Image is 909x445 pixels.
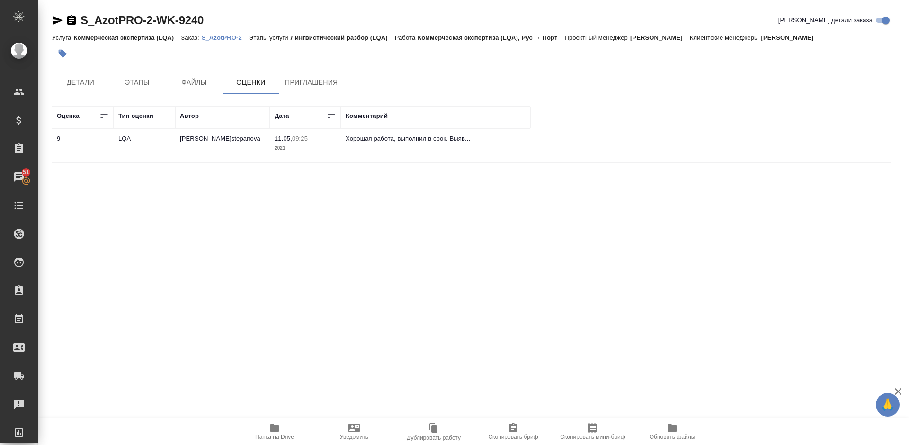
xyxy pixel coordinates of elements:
[52,43,73,64] button: Добавить тэг
[80,14,204,27] a: S_AzotPRO-2-WK-9240
[690,34,761,41] p: Клиентские менеджеры
[346,111,388,121] div: Комментарий
[275,111,289,121] div: Дата
[228,77,274,89] span: Оценки
[880,395,896,415] span: 🙏
[275,135,292,142] p: 11.05,
[564,34,630,41] p: Проектный менеджер
[114,129,175,162] td: LQA
[346,134,526,143] p: Хорошая работа, выполнил в срок. Выяв...
[66,15,77,26] button: Скопировать ссылку
[73,34,181,41] p: Коммерческая экспертиза (LQA)
[202,34,249,41] p: S_AzotPRO-2
[52,34,73,41] p: Услуга
[118,111,153,121] div: Тип оценки
[291,34,395,41] p: Лингвистический разбор (LQA)
[249,34,291,41] p: Этапы услуги
[180,134,260,143] div: [PERSON_NAME]stepanova
[275,143,336,153] p: 2021
[181,34,201,41] p: Заказ:
[115,77,160,89] span: Этапы
[180,111,199,121] div: Автор
[876,393,900,417] button: 🙏
[171,77,217,89] span: Файлы
[202,33,249,41] a: S_AzotPRO-2
[58,77,103,89] span: Детали
[52,129,114,162] td: 9
[630,34,690,41] p: [PERSON_NAME]
[761,34,821,41] p: [PERSON_NAME]
[57,111,80,121] div: Оценка
[285,77,338,89] span: Приглашения
[2,165,36,189] a: 51
[292,135,308,142] p: 09:25
[395,34,418,41] p: Работа
[418,34,564,41] p: Коммерческая экспертиза (LQA), Рус → Порт
[52,15,63,26] button: Скопировать ссылку для ЯМессенджера
[778,16,873,25] span: [PERSON_NAME] детали заказа
[17,168,35,177] span: 51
